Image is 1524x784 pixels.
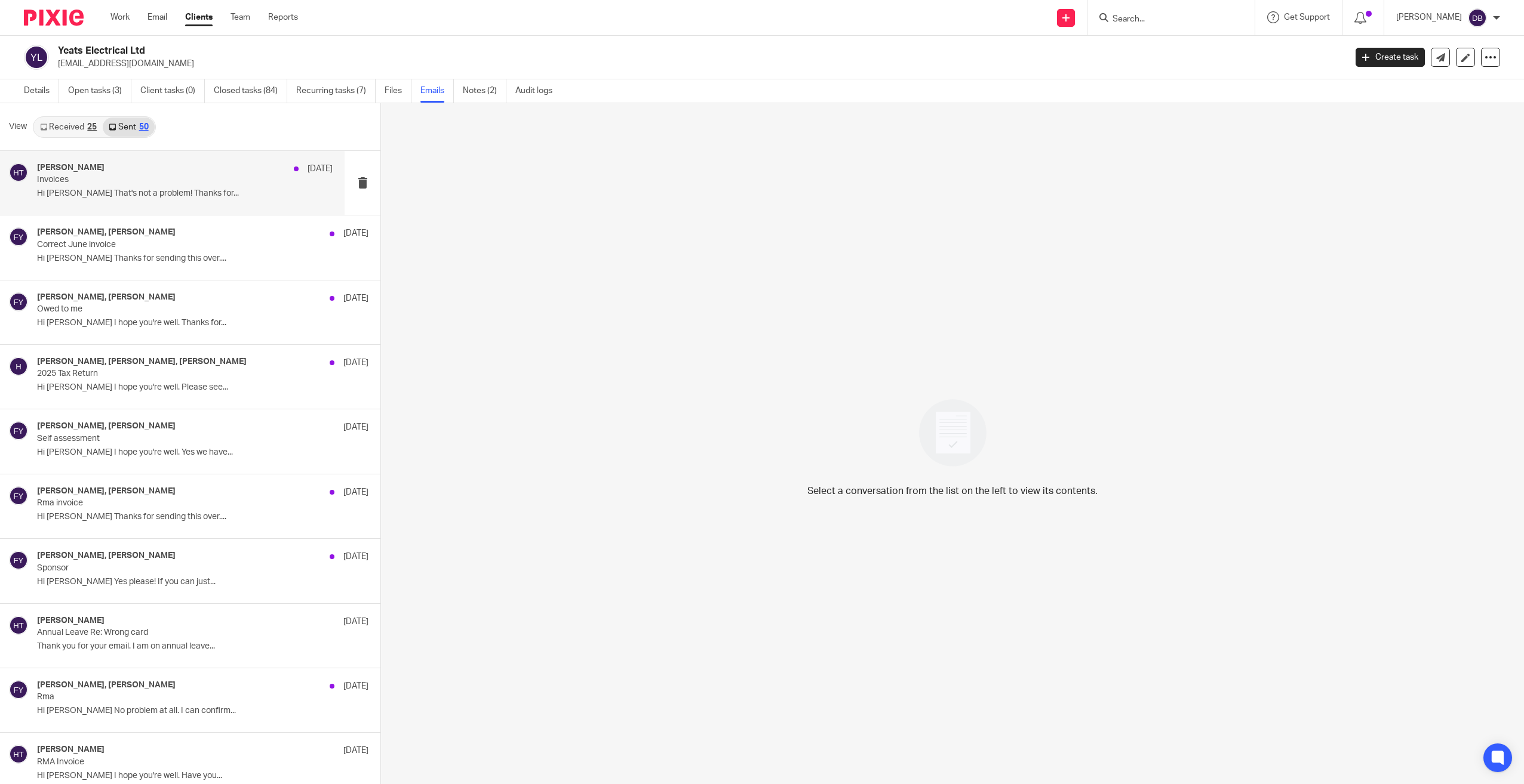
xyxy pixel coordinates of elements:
[343,486,368,498] p: [DATE]
[296,79,376,103] a: Recurring tasks (7)
[463,79,506,103] a: Notes (2)
[231,11,250,23] a: Team
[37,175,274,185] p: Invoices
[37,616,105,626] h4: [PERSON_NAME]
[37,757,302,767] p: RMA Invoice
[1356,48,1425,67] a: Create task
[37,382,368,393] p: Hi [PERSON_NAME] I hope you're well. Please see...
[807,484,1098,498] p: Select a conversation from the list on the left to view its contents.
[37,434,302,444] p: Self assessment
[9,680,28,699] img: svg%3E
[37,563,302,573] p: Sponsor
[37,421,176,431] h4: [PERSON_NAME], [PERSON_NAME]
[9,616,28,635] img: svg%3E
[37,692,302,702] p: Rma
[9,121,27,133] span: View
[9,227,28,246] img: svg%3E
[24,10,84,26] img: Pixie
[37,512,368,522] p: Hi [PERSON_NAME] Thanks for sending this over....
[37,771,368,781] p: Hi [PERSON_NAME] I hope you're well. Have you...
[343,292,368,304] p: [DATE]
[34,118,103,137] a: Received25
[9,292,28,311] img: svg%3E
[87,123,97,131] div: 25
[343,227,368,239] p: [DATE]
[37,254,368,264] p: Hi [PERSON_NAME] Thanks for sending this over....
[37,577,368,587] p: Hi [PERSON_NAME] Yes please! If you can just...
[1111,14,1219,25] input: Search
[37,628,302,638] p: Annual Leave Re: Wrong card
[37,189,333,199] p: Hi [PERSON_NAME] That's not a problem! Thanks for...
[37,486,176,496] h4: [PERSON_NAME], [PERSON_NAME]
[37,447,368,458] p: Hi [PERSON_NAME] I hope you're well. Yes we have...
[37,498,302,508] p: Rma invoice
[37,240,302,250] p: Correct June invoice
[140,79,205,103] a: Client tasks (0)
[9,421,28,440] img: svg%3E
[37,304,302,314] p: Owed to me
[37,292,176,303] h4: [PERSON_NAME], [PERSON_NAME]
[343,551,368,563] p: [DATE]
[24,79,59,103] a: Details
[343,745,368,757] p: [DATE]
[1284,13,1330,21] span: Get Support
[268,11,298,23] a: Reports
[148,11,167,23] a: Email
[385,79,411,103] a: Files
[1468,8,1487,27] img: svg%3E
[110,11,130,23] a: Work
[37,551,176,561] h4: [PERSON_NAME], [PERSON_NAME]
[343,616,368,628] p: [DATE]
[37,163,105,173] h4: [PERSON_NAME]
[37,369,302,379] p: 2025 Tax Return
[37,357,247,367] h4: [PERSON_NAME], [PERSON_NAME], [PERSON_NAME]
[103,118,154,137] a: Sent50
[343,357,368,369] p: [DATE]
[58,45,1081,57] h2: Yeats Electrical Ltd
[343,421,368,433] p: [DATE]
[139,123,149,131] div: 50
[9,163,28,182] img: svg%3E
[37,641,368,652] p: Thank you for your email. I am on annual leave...
[9,357,28,376] img: svg%3E
[37,680,176,690] h4: [PERSON_NAME], [PERSON_NAME]
[214,79,287,103] a: Closed tasks (84)
[37,745,105,755] h4: [PERSON_NAME]
[24,45,49,70] img: svg%3E
[68,79,131,103] a: Open tasks (3)
[911,391,994,474] img: image
[343,680,368,692] p: [DATE]
[185,11,213,23] a: Clients
[308,163,333,175] p: [DATE]
[420,79,454,103] a: Emails
[37,318,368,328] p: Hi [PERSON_NAME] I hope you're well. Thanks for...
[37,706,368,716] p: Hi [PERSON_NAME] No problem at all. I can confirm...
[9,486,28,505] img: svg%3E
[1396,11,1462,23] p: [PERSON_NAME]
[9,551,28,570] img: svg%3E
[37,227,176,237] h4: [PERSON_NAME], [PERSON_NAME]
[9,745,28,764] img: svg%3E
[515,79,561,103] a: Audit logs
[58,58,1338,70] p: [EMAIL_ADDRESS][DOMAIN_NAME]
